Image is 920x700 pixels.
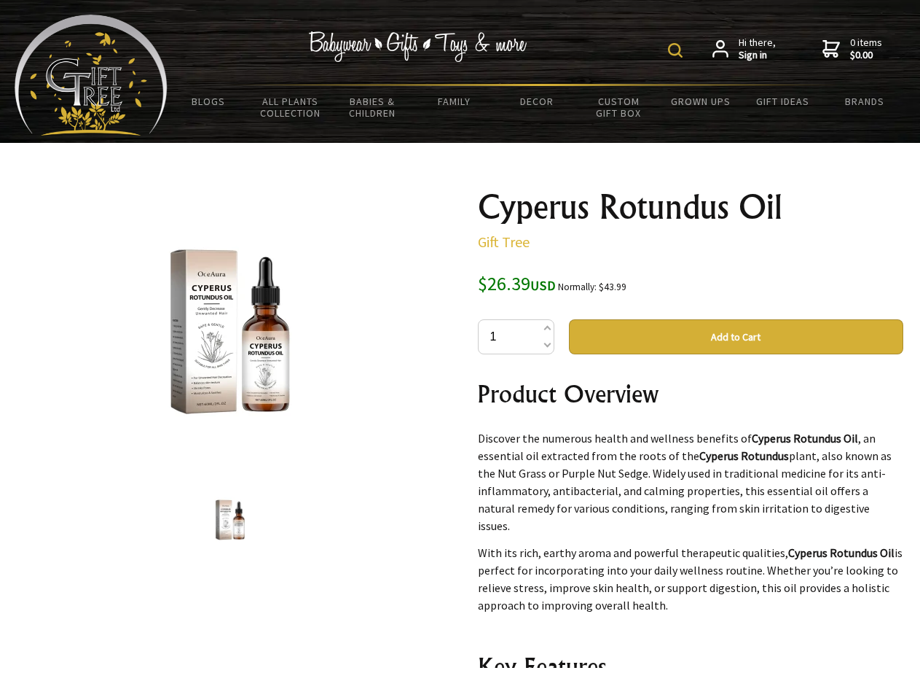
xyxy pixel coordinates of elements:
[309,31,527,62] img: Babywear - Gifts - Toys & more
[739,36,776,62] span: Hi there,
[742,86,824,117] a: Gift Ideas
[414,86,496,117] a: Family
[659,86,742,117] a: Grown Ups
[168,86,250,117] a: BLOGS
[15,15,168,136] img: Babyware - Gifts - Toys and more...
[569,319,903,354] button: Add to Cart
[495,86,578,117] a: Decor
[850,36,882,62] span: 0 items
[558,281,626,293] small: Normally: $43.99
[478,544,903,614] p: With its rich, earthy aroma and powerful therapeutic qualities, is perfect for incorporating into...
[752,431,858,446] strong: Cyperus Rotundus Oil
[578,86,660,128] a: Custom Gift Box
[824,86,906,117] a: Brands
[668,43,683,58] img: product search
[699,448,789,463] strong: Cyperus Rotundus
[739,49,776,62] strong: Sign in
[117,218,344,446] img: Cyperus Rotundus Oil
[478,376,903,411] h2: Product Overview
[530,277,556,294] span: USD
[250,86,332,128] a: All Plants Collection
[850,49,882,62] strong: $0.00
[712,36,776,62] a: Hi there,Sign in
[822,36,882,62] a: 0 items$0.00
[478,271,556,295] span: $26.39
[203,492,258,548] img: Cyperus Rotundus Oil
[478,190,903,225] h1: Cyperus Rotundus Oil
[331,86,414,128] a: Babies & Children
[478,649,903,684] h2: Key Features
[788,545,895,560] strong: Cyperus Rotundus Oil
[478,233,530,251] a: Gift Tree
[478,429,903,534] p: Discover the numerous health and wellness benefits of , an essential oil extracted from the roots...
